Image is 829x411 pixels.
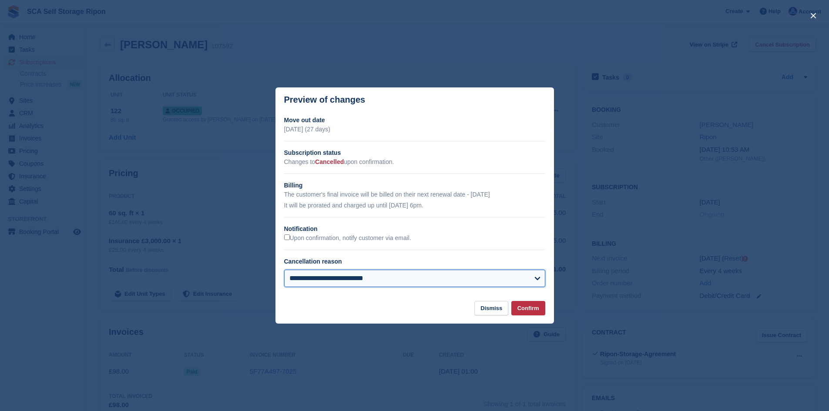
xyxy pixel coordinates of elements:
[511,301,545,315] button: Confirm
[284,190,545,199] p: The customer's final invoice will be billed on their next renewal date - [DATE]
[284,125,545,134] p: [DATE] (27 days)
[284,224,545,234] h2: Notification
[284,258,342,265] label: Cancellation reason
[284,95,366,105] p: Preview of changes
[806,9,820,23] button: close
[284,234,290,240] input: Upon confirmation, notify customer via email.
[284,116,545,125] h2: Move out date
[284,181,545,190] h2: Billing
[474,301,508,315] button: Dismiss
[284,148,545,157] h2: Subscription status
[284,201,545,210] p: It will be prorated and charged up until [DATE] 6pm.
[284,157,545,167] p: Changes to upon confirmation.
[315,158,344,165] span: Cancelled
[284,234,411,242] label: Upon confirmation, notify customer via email.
